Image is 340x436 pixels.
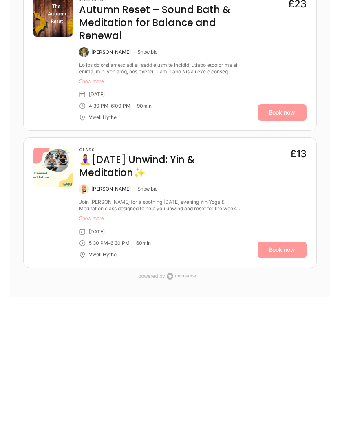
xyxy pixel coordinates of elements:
[110,240,130,247] div: 6:30 PM
[79,153,244,179] h4: 🧘‍♀️[DATE] Unwind: Yin & Meditation✨
[33,148,73,187] img: bc6f3b55-925b-4f44-bcf2-6a6154d4ca1d.png
[108,240,110,247] div: -
[79,47,89,57] img: Justyna Banaszak
[136,240,151,247] div: 60 min
[108,103,111,109] div: -
[137,49,157,55] button: Show bio
[89,251,117,258] div: Vwell Hythe
[258,104,307,121] a: Book now
[91,186,131,192] div: [PERSON_NAME]
[79,62,244,75] div: As the seasons shift and the days begin to shorten, autumn invites us to pause, find balance, and...
[89,240,108,247] div: 5:30 PM
[89,103,108,109] div: 4:30 PM
[111,103,130,109] div: 6:00 PM
[258,242,307,258] a: Book now
[79,215,244,222] button: Show more
[79,184,89,194] img: Kate Alexander
[137,103,152,109] div: 90 min
[91,49,131,55] div: [PERSON_NAME]
[290,148,307,161] div: £13
[79,148,244,152] h3: Class
[89,229,105,235] div: [DATE]
[89,114,117,121] div: Vwell Hythe
[79,3,244,42] h4: Autumn Reset – Sound Bath & Meditation for Balance and Renewal
[79,78,244,85] button: Show more
[137,186,157,192] button: Show bio
[89,91,105,98] div: [DATE]
[79,199,244,212] div: Join Kate Alexander for a soothing Sunday evening Yin Yoga & Meditation class designed to help yo...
